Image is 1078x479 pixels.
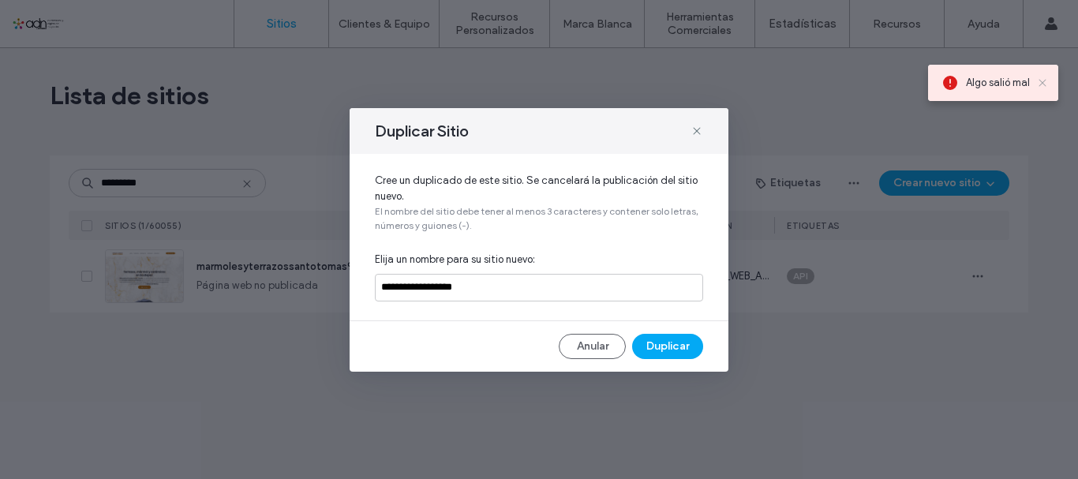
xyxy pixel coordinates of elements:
[966,75,1030,91] span: Algo salió mal
[375,173,703,204] span: Cree un duplicado de este sitio. Se cancelará la publicación del sitio nuevo.
[375,204,703,233] span: El nombre del sitio debe tener al menos 3 caracteres y contener solo letras, números y guiones (-).
[375,121,469,141] span: Duplicar Sitio
[559,334,626,359] button: Anular
[632,334,703,359] button: Duplicar
[34,11,77,25] span: Ayuda
[375,252,703,268] span: Elija un nombre para su sitio nuevo:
